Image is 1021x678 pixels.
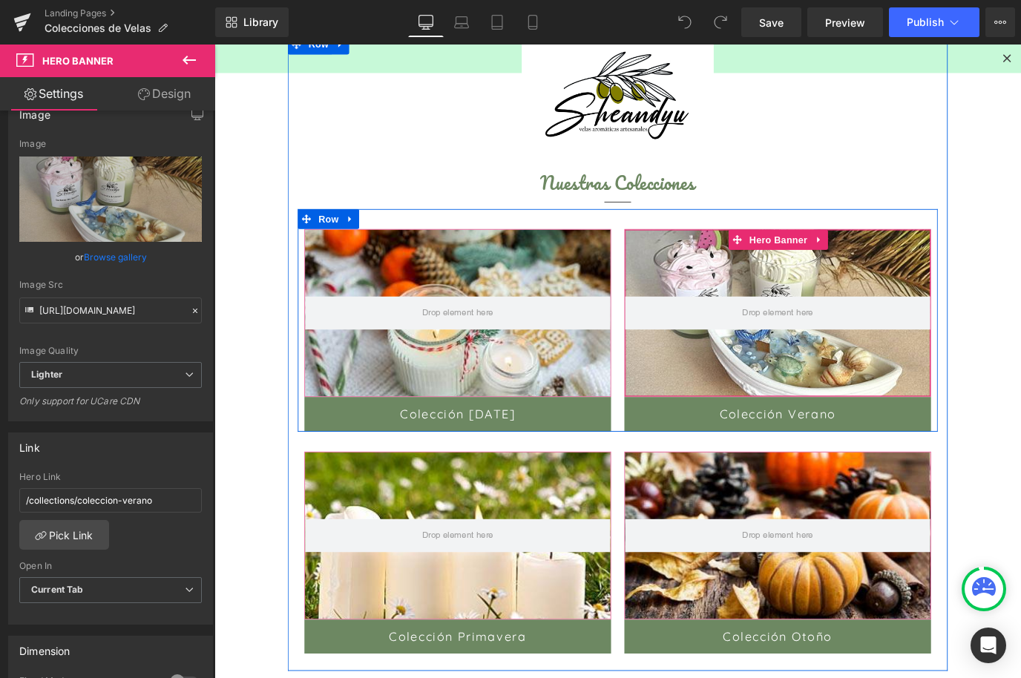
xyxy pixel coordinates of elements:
span: Colecciones de Velas [45,22,151,34]
input: https://your-shop.myshopify.com [19,488,202,513]
span: Publish [907,16,944,28]
input: Link [19,297,202,323]
b: Current Tab [31,584,84,595]
a: Laptop [444,7,479,37]
a: Desktop [408,7,444,37]
span: Save [759,15,784,30]
div: Link [19,433,40,454]
a: Design [111,77,218,111]
div: Only support for UCare CDN [19,395,202,417]
a: Landing Pages [45,7,215,19]
button: More [985,7,1015,37]
div: Image Quality [19,346,202,356]
button: Redo [706,7,735,37]
span: Preview [825,15,865,30]
div: or [19,249,202,265]
div: Image Src [19,280,202,290]
a: Tablet [479,7,515,37]
span: Hero Banner [42,55,114,67]
div: Open In [19,561,202,571]
div: Image [19,100,50,121]
b: Lighter [31,369,62,380]
a: New Library [215,7,289,37]
a: Browse gallery [84,244,147,270]
div: Image [19,139,202,149]
a: Pick Link [19,520,109,550]
button: Publish [889,7,979,37]
div: Open Intercom Messenger [971,628,1006,663]
div: Dimension [19,636,70,657]
a: Mobile [515,7,551,37]
a: Preview [807,7,883,37]
span: Library [243,16,278,29]
div: Hero Link [19,472,202,482]
button: Undo [670,7,700,37]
